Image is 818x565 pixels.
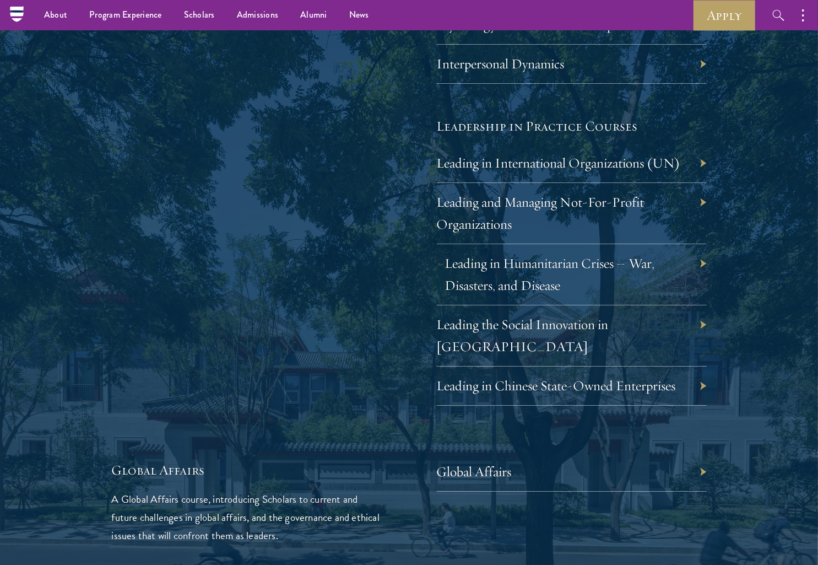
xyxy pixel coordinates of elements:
[437,463,512,480] a: Global Affairs
[437,377,676,394] a: Leading in Chinese State-Owned Enterprises
[437,55,565,72] a: Interpersonal Dynamics
[445,255,655,294] a: Leading in Humanitarian Crises – War, Disasters, and Disease
[112,490,382,545] p: A Global Affairs course, introducing Scholars to current and future challenges in global affairs,...
[437,154,681,171] a: Leading in International Organizations (UN)
[437,117,707,136] h5: Leadership in Practice Courses
[112,461,382,480] h5: Global Affairs
[437,193,644,233] a: Leading and Managing Not-For-Profit Organizations
[437,316,609,355] a: Leading the Social Innovation in [GEOGRAPHIC_DATA]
